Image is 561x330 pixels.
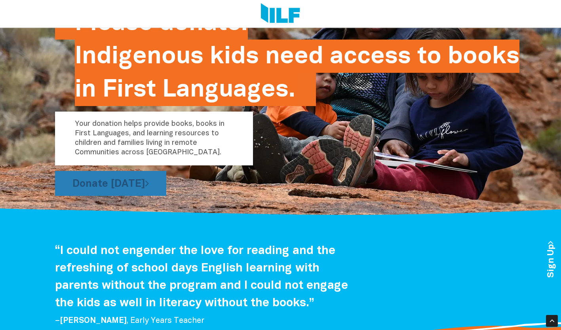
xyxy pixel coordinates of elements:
[55,171,166,196] a: Donate [DATE]
[261,3,300,25] img: Logo
[60,317,127,324] span: [PERSON_NAME]
[546,315,558,327] div: Scroll Back to Top
[55,316,352,326] p: – , Early Years Teacher
[75,6,519,106] h2: Please donate. Indigenous kids need access to books in First Languages.
[55,112,253,165] p: Your donation helps provide books, books in First Languages, and learning resources to children a...
[55,242,352,312] h4: “I could not engender the love for reading and the refreshing of school days English learning wit...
